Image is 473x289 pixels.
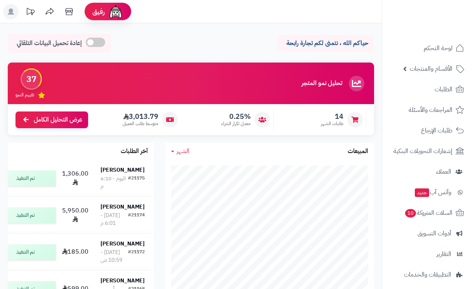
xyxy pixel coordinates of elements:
[405,209,416,218] span: 10
[387,80,468,99] a: الطلبات
[59,197,92,233] td: 5,950.00
[404,207,452,218] span: السلات المتروكة
[387,121,468,140] a: طلبات الإرجاع
[177,146,189,156] span: الشهر
[387,101,468,119] a: المراجعات والأسئلة
[100,249,128,264] div: [DATE] - 10:59 ص
[437,249,451,259] span: التقارير
[128,249,145,264] div: #21172
[301,80,342,87] h3: تحليل نمو المتجر
[123,120,158,127] span: متوسط طلب العميل
[17,39,82,48] span: إعادة تحميل البيانات التلقائي
[100,166,145,174] strong: [PERSON_NAME]
[435,84,452,95] span: الطلبات
[393,146,452,157] span: إشعارات التحويلات البنكية
[123,112,158,121] span: 3,013.79
[414,187,451,198] span: وآتس آب
[100,240,145,248] strong: [PERSON_NAME]
[387,265,468,284] a: التطبيقات والخدمات
[387,183,468,202] a: وآتس آبجديد
[387,204,468,222] a: السلات المتروكة10
[348,148,368,155] h3: المبيعات
[221,120,251,127] span: معدل تكرار الشراء
[404,269,451,280] span: التطبيقات والخدمات
[221,112,251,121] span: 0.25%
[415,188,429,197] span: جديد
[410,63,452,74] span: الأقسام والمنتجات
[436,166,451,177] span: العملاء
[387,224,468,243] a: أدوات التسويق
[121,148,148,155] h3: آخر الطلبات
[21,4,40,21] a: تحديثات المنصة
[421,125,452,136] span: طلبات الإرجاع
[321,120,343,127] span: طلبات الشهر
[387,39,468,57] a: لوحة التحكم
[387,245,468,263] a: التقارير
[418,228,451,239] span: أدوات التسويق
[100,277,145,285] strong: [PERSON_NAME]
[59,160,92,197] td: 1,306.00
[283,39,368,48] p: حياكم الله ، نتمنى لكم تجارة رابحة
[321,112,343,121] span: 14
[387,142,468,160] a: إشعارات التحويلات البنكية
[409,104,452,115] span: المراجعات والأسئلة
[171,147,189,156] a: الشهر
[16,92,34,98] span: تقييم النمو
[92,7,105,16] span: رفيق
[100,212,128,227] div: [DATE] - 6:01 م
[424,43,452,54] span: لوحة التحكم
[34,115,82,124] span: عرض التحليل الكامل
[100,203,145,211] strong: [PERSON_NAME]
[100,175,128,190] div: اليوم - 6:10 م
[16,111,88,128] a: عرض التحليل الكامل
[387,162,468,181] a: العملاء
[108,4,123,19] img: ai-face.png
[128,175,145,190] div: #21175
[59,234,92,270] td: 185.00
[128,212,145,227] div: #21174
